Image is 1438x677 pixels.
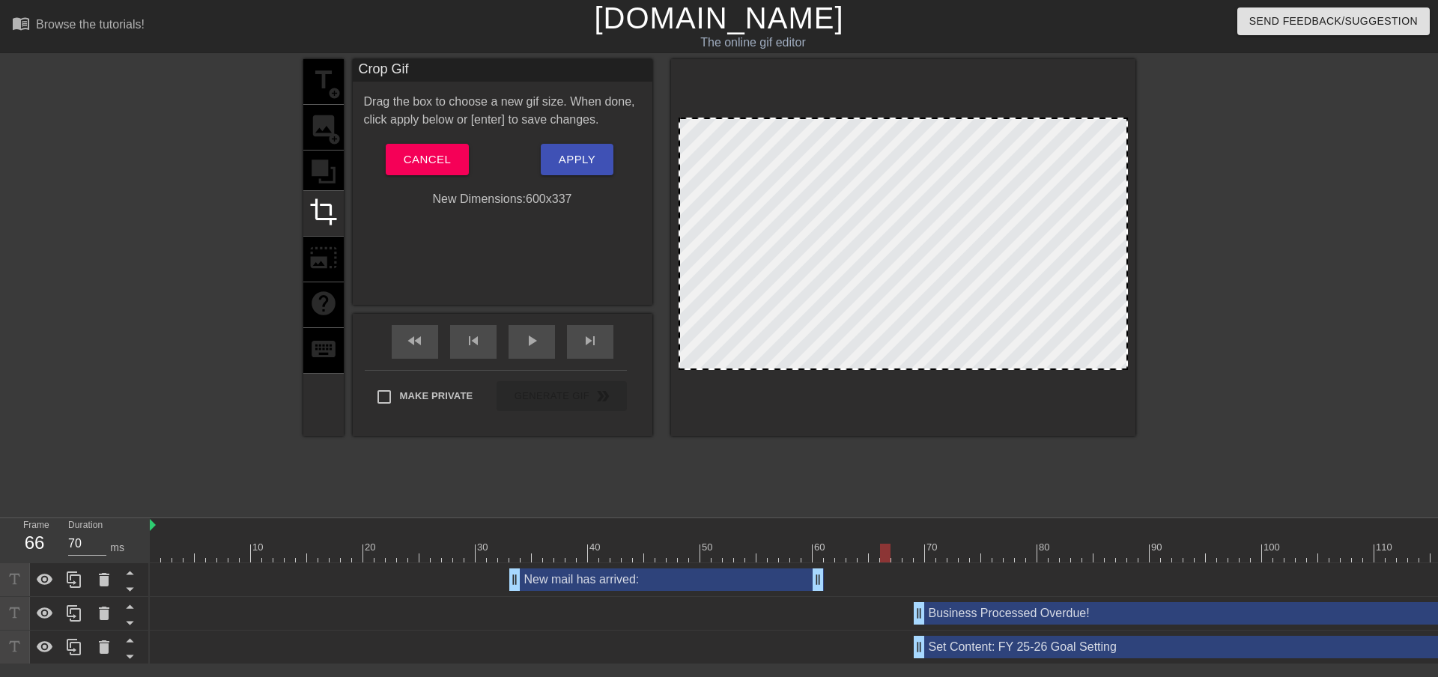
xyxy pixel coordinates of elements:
div: 30 [477,540,491,555]
button: Cancel [386,144,469,175]
div: 20 [365,540,378,555]
span: Make Private [400,389,473,404]
span: drag_handle [810,572,825,587]
span: crop [309,198,338,226]
label: Duration [68,521,103,530]
span: Apply [559,150,595,169]
span: Cancel [404,150,451,169]
span: play_arrow [523,332,541,350]
div: 110 [1376,540,1395,555]
div: 10 [252,540,266,555]
div: 66 [23,529,46,556]
div: Drag the box to choose a new gif size. When done, click apply below or [enter] to save changes. [353,93,652,129]
span: drag_handle [911,606,926,621]
div: ms [110,540,124,556]
span: skip_next [581,332,599,350]
div: Frame [12,518,57,562]
span: drag_handle [911,640,926,655]
button: Apply [541,144,613,175]
div: New Dimensions: 600 x 337 [353,190,652,208]
div: 80 [1039,540,1052,555]
div: Crop Gif [353,59,652,82]
div: 40 [589,540,603,555]
button: Send Feedback/Suggestion [1237,7,1430,35]
div: 60 [814,540,828,555]
div: 90 [1151,540,1165,555]
span: Send Feedback/Suggestion [1249,12,1418,31]
span: drag_handle [507,572,522,587]
div: 50 [702,540,715,555]
div: 100 [1263,540,1282,555]
span: menu_book [12,14,30,32]
span: fast_rewind [406,332,424,350]
div: 70 [926,540,940,555]
div: The online gif editor [487,34,1019,52]
a: [DOMAIN_NAME] [594,1,843,34]
a: Browse the tutorials! [12,14,145,37]
span: skip_previous [464,332,482,350]
div: Browse the tutorials! [36,18,145,31]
